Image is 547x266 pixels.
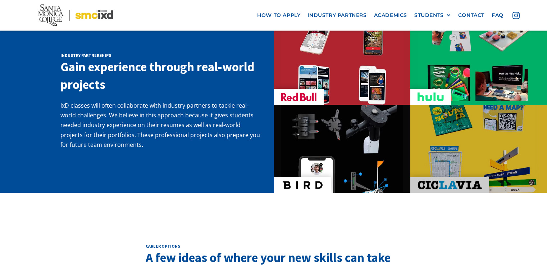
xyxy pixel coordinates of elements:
a: how to apply [254,9,304,22]
h2: career options [146,243,401,249]
h3: Gain experience through real-world projects [60,58,263,94]
div: STUDENTS [414,12,451,18]
a: contact [455,9,488,22]
a: Academics [370,9,411,22]
div: STUDENTS [414,12,444,18]
a: industry partners [304,9,370,22]
img: Santa Monica College - SMC IxD logo [38,4,113,26]
img: icon - instagram [512,12,520,19]
p: IxD classes will often collaborate with industry partners to tackle real-world challenges. We bel... [60,101,263,150]
h2: Industry Partnerships [60,53,263,58]
a: faq [488,9,507,22]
